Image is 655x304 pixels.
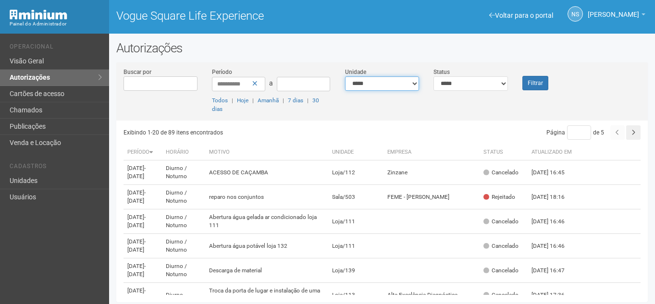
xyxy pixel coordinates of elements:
[483,218,519,226] div: Cancelado
[205,209,328,234] td: Abertura água gelada ar condicionado loja 111
[483,193,515,201] div: Rejeitado
[483,291,519,299] div: Cancelado
[328,209,383,234] td: Loja/111
[283,97,284,104] span: |
[588,12,645,20] a: [PERSON_NAME]
[10,10,67,20] img: Minium
[480,145,528,160] th: Status
[212,68,232,76] label: Período
[383,185,480,209] td: FEME - [PERSON_NAME]
[528,185,581,209] td: [DATE] 18:16
[383,145,480,160] th: Empresa
[528,234,581,258] td: [DATE] 16:46
[258,97,279,104] a: Amanhã
[483,267,519,275] div: Cancelado
[522,76,548,90] button: Filtrar
[489,12,553,19] a: Voltar para o portal
[328,234,383,258] td: Loja/111
[124,234,162,258] td: [DATE]
[528,160,581,185] td: [DATE] 16:45
[212,97,228,104] a: Todos
[328,258,383,283] td: Loja/139
[528,145,581,160] th: Atualizado em
[162,209,205,234] td: Diurno / Noturno
[124,145,162,160] th: Período
[10,43,102,53] li: Operacional
[124,125,382,140] div: Exibindo 1-20 de 89 itens encontrados
[528,258,581,283] td: [DATE] 16:47
[345,68,366,76] label: Unidade
[162,145,205,160] th: Horário
[205,258,328,283] td: Descarga de material
[383,160,480,185] td: Zinzane
[546,129,604,136] span: Página de 5
[124,160,162,185] td: [DATE]
[328,145,383,160] th: Unidade
[205,145,328,160] th: Motivo
[116,10,375,22] h1: Vogue Square Life Experience
[124,258,162,283] td: [DATE]
[116,41,648,55] h2: Autorizações
[483,242,519,250] div: Cancelado
[433,68,450,76] label: Status
[528,209,581,234] td: [DATE] 16:46
[162,185,205,209] td: Diurno / Noturno
[205,234,328,258] td: Abertura água potável loja 132
[10,20,102,28] div: Painel do Administrador
[328,160,383,185] td: Loja/112
[205,185,328,209] td: reparo nos conjuntos
[483,169,519,177] div: Cancelado
[288,97,303,104] a: 7 dias
[568,6,583,22] a: NS
[252,97,254,104] span: |
[328,185,383,209] td: Sala/503
[124,68,151,76] label: Buscar por
[232,97,233,104] span: |
[162,160,205,185] td: Diurno / Noturno
[162,234,205,258] td: Diurno / Noturno
[269,79,273,87] span: a
[237,97,248,104] a: Hoje
[124,209,162,234] td: [DATE]
[307,97,309,104] span: |
[10,163,102,173] li: Cadastros
[162,258,205,283] td: Diurno / Noturno
[124,185,162,209] td: [DATE]
[205,160,328,185] td: ACESSO DE CAÇAMBA
[588,1,639,18] span: Nicolle Silva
